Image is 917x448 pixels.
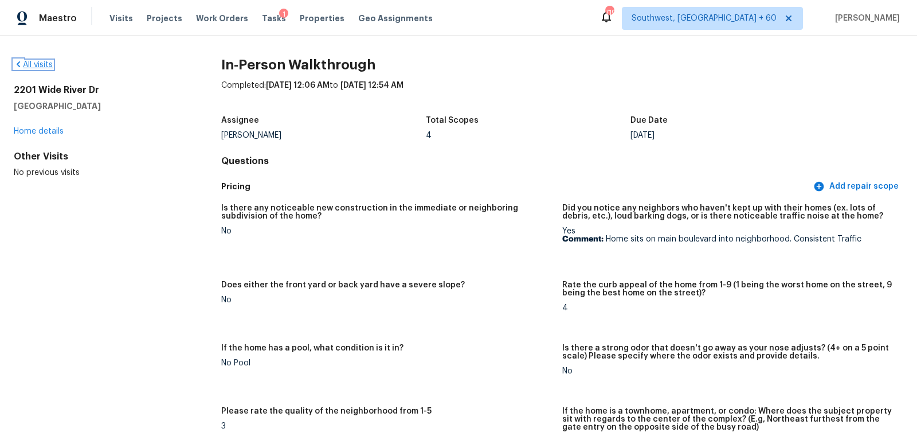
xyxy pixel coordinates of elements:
[221,359,553,367] div: No Pool
[39,13,77,24] span: Maestro
[221,155,903,167] h4: Questions
[266,81,330,89] span: [DATE] 12:06 AM
[221,116,259,124] h5: Assignee
[811,176,903,197] button: Add repair scope
[196,13,248,24] span: Work Orders
[221,204,553,220] h5: Is there any noticeable new construction in the immediate or neighboring subdivision of the home?
[221,80,903,110] div: Completed: to
[562,304,894,312] div: 4
[562,235,894,243] p: Home sits on main boulevard into neighborhood. Consistent Traffic
[147,13,182,24] span: Projects
[562,367,894,375] div: No
[426,116,479,124] h5: Total Scopes
[221,227,553,235] div: No
[562,227,894,243] div: Yes
[221,422,553,430] div: 3
[426,131,630,139] div: 4
[14,151,185,162] div: Other Visits
[109,13,133,24] span: Visits
[221,59,903,71] h2: In-Person Walkthrough
[300,13,344,24] span: Properties
[562,235,604,243] b: Comment:
[632,13,777,24] span: Southwest, [GEOGRAPHIC_DATA] + 60
[562,407,894,431] h5: If the home is a townhome, apartment, or condo: Where does the subject property sit with regards ...
[221,344,403,352] h5: If the home has a pool, what condition is it in?
[14,169,80,177] span: No previous visits
[14,61,53,69] a: All visits
[221,281,465,289] h5: Does either the front yard or back yard have a severe slope?
[221,407,432,415] h5: Please rate the quality of the neighborhood from 1-5
[279,9,288,20] div: 1
[221,131,426,139] div: [PERSON_NAME]
[14,84,185,96] h2: 2201 Wide River Dr
[358,13,433,24] span: Geo Assignments
[221,181,811,193] h5: Pricing
[630,116,668,124] h5: Due Date
[562,281,894,297] h5: Rate the curb appeal of the home from 1-9 (1 being the worst home on the street, 9 being the best...
[562,204,894,220] h5: Did you notice any neighbors who haven't kept up with their homes (ex. lots of debris, etc.), lou...
[221,296,553,304] div: No
[630,131,835,139] div: [DATE]
[605,7,613,18] div: 719
[262,14,286,22] span: Tasks
[14,127,64,135] a: Home details
[816,180,899,194] span: Add repair scope
[340,81,403,89] span: [DATE] 12:54 AM
[830,13,900,24] span: [PERSON_NAME]
[14,100,185,112] h5: [GEOGRAPHIC_DATA]
[562,344,894,360] h5: Is there a strong odor that doesn't go away as your nose adjusts? (4+ on a 5 point scale) Please ...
